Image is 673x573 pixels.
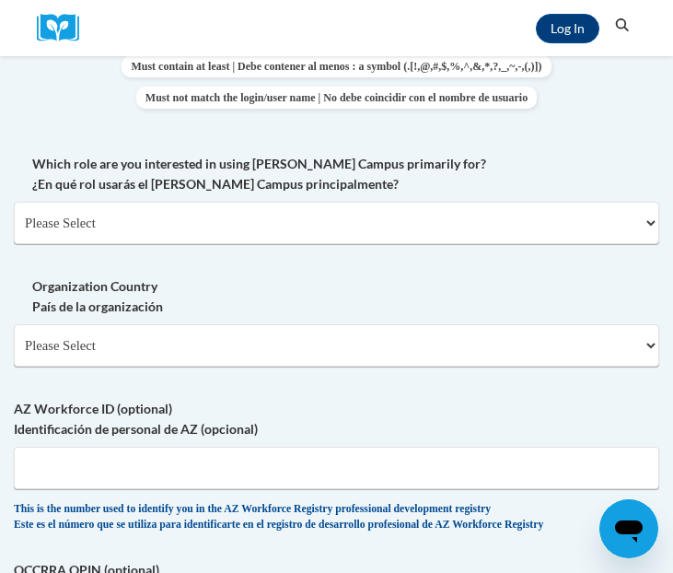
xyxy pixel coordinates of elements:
[14,502,659,532] div: This is the number used to identify you in the AZ Workforce Registry professional development reg...
[599,499,658,558] iframe: Button to launch messaging window
[14,154,659,194] label: Which role are you interested in using [PERSON_NAME] Campus primarily for? ¿En qué rol usarás el ...
[136,87,537,109] span: Must not match the login/user name | No debe coincidir con el nombre de usuario
[609,15,636,37] button: Search
[536,14,599,43] a: Log In
[14,276,659,317] label: Organization Country País de la organización
[37,14,92,42] img: Logo brand
[122,55,551,77] span: Must contain at least | Debe contener al menos : a symbol (.[!,@,#,$,%,^,&,*,?,_,~,-,(,)])
[14,399,659,439] label: AZ Workforce ID (optional) Identificación de personal de AZ (opcional)
[37,14,92,42] a: Cox Campus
